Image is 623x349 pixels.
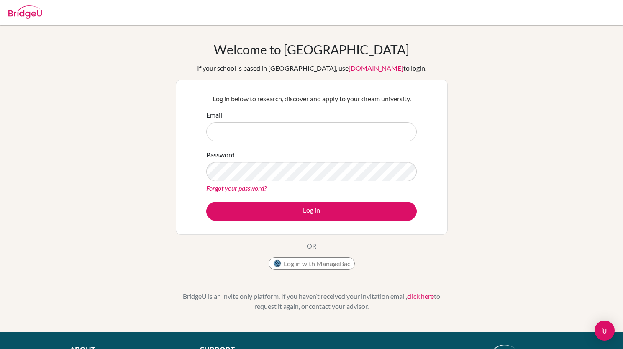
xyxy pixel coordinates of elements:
[206,110,222,120] label: Email
[206,150,235,160] label: Password
[8,5,42,19] img: Bridge-U
[197,63,426,73] div: If your school is based in [GEOGRAPHIC_DATA], use to login.
[214,42,409,57] h1: Welcome to [GEOGRAPHIC_DATA]
[206,184,267,192] a: Forgot your password?
[407,292,434,300] a: click here
[349,64,403,72] a: [DOMAIN_NAME]
[206,94,417,104] p: Log in below to research, discover and apply to your dream university.
[176,291,448,311] p: BridgeU is an invite only platform. If you haven’t received your invitation email, to request it ...
[307,241,316,251] p: OR
[206,202,417,221] button: Log in
[595,321,615,341] div: Open Intercom Messenger
[269,257,355,270] button: Log in with ManageBac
